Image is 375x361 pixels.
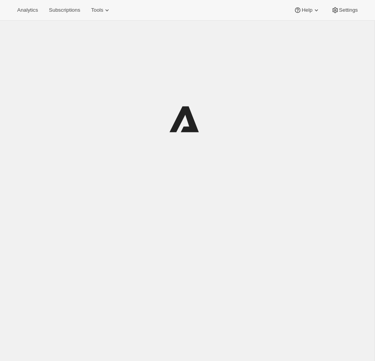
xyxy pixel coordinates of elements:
span: Analytics [17,7,38,13]
span: Help [302,7,312,13]
button: Analytics [12,5,43,16]
button: Settings [327,5,362,16]
span: Settings [339,7,358,13]
button: Help [289,5,325,16]
button: Tools [86,5,116,16]
button: Subscriptions [44,5,85,16]
span: Tools [91,7,103,13]
span: Subscriptions [49,7,80,13]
